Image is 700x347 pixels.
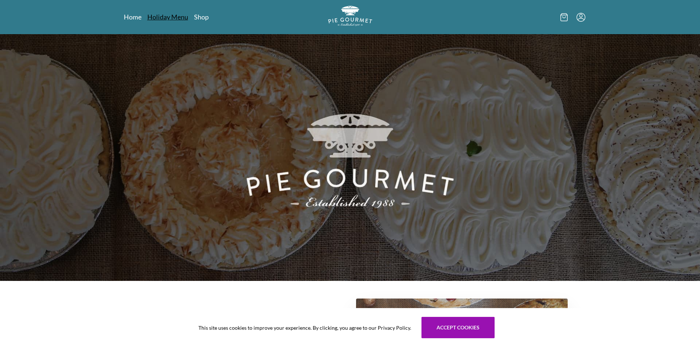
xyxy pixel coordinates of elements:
a: Logo [328,6,372,28]
a: Holiday Menu [147,12,188,21]
img: logo [328,6,372,26]
a: Home [124,12,141,21]
button: Menu [577,13,585,22]
span: This site uses cookies to improve your experience. By clicking, you agree to our Privacy Policy. [198,324,411,332]
button: Accept cookies [421,317,495,338]
a: Shop [194,12,209,21]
